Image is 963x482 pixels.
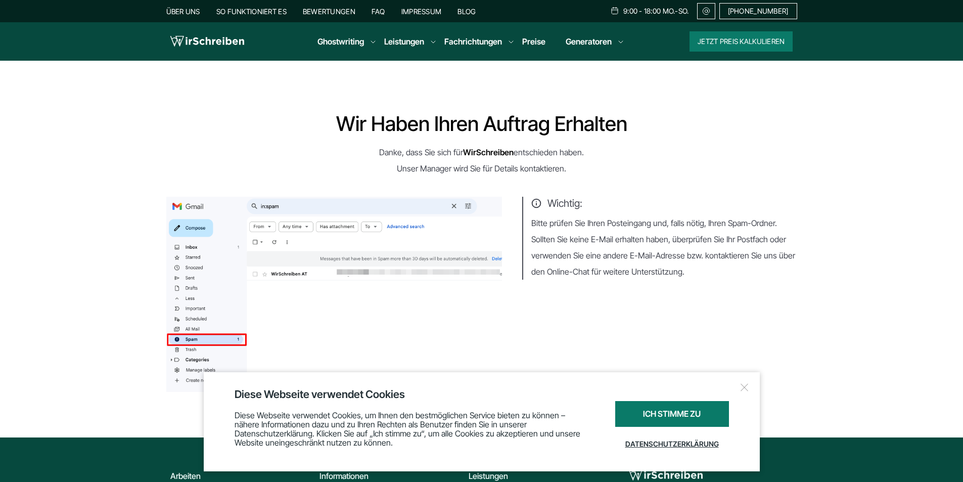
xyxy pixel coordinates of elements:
[235,401,590,456] div: Diese Webseite verwendet Cookies, um Ihnen den bestmöglichen Service bieten zu können – nähere In...
[629,470,703,481] img: logo-footer
[384,35,424,48] a: Leistungen
[170,470,310,482] div: Arbeiten
[469,470,609,482] div: Leistungen
[463,147,514,157] strong: WirSchreiben
[610,7,619,15] img: Schedule
[444,35,502,48] a: Fachrichtungen
[235,387,729,401] div: Diese Webseite verwendet Cookies
[166,114,797,134] h1: Wir haben Ihren Auftrag erhalten
[531,215,797,280] p: Bitte prüfen Sie Ihren Posteingang und, falls nötig, Ihren Spam-Ordner. Sollten Sie keine E-Mail ...
[166,160,797,177] p: Unser Manager wird Sie für Details kontaktieren.
[166,197,502,392] img: thanks
[702,7,711,15] img: Email
[319,470,460,482] div: Informationen
[372,7,385,16] a: FAQ
[728,7,789,15] span: [PHONE_NUMBER]
[457,7,476,16] a: Blog
[401,7,442,16] a: Impressum
[317,35,364,48] a: Ghostwriting
[615,401,729,427] div: Ich stimme zu
[522,36,545,47] a: Preise
[303,7,355,16] a: Bewertungen
[216,7,287,16] a: So funktioniert es
[719,3,797,19] a: [PHONE_NUMBER]
[623,7,689,15] span: 9:00 - 18:00 Mo.-So.
[690,31,793,52] button: Jetzt Preis kalkulieren
[566,35,612,48] a: Generatoren
[170,34,244,49] img: logo wirschreiben
[166,144,797,160] p: Danke, dass Sie sich für entschieden haben.
[531,197,797,210] span: Wichtig:
[615,432,729,456] a: Datenschutzerklärung
[166,7,200,16] a: Über uns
